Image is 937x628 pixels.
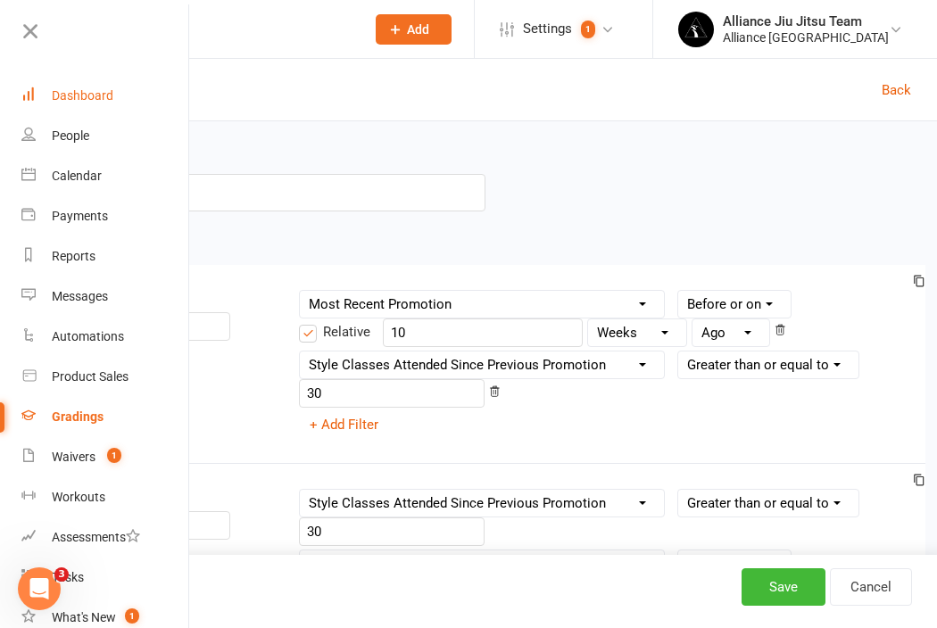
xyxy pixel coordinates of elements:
div: Workouts [52,490,105,504]
a: People [21,116,190,156]
a: Calendar [21,156,190,196]
div: Alliance [GEOGRAPHIC_DATA] [723,29,889,45]
a: Back [882,79,911,101]
span: Add [407,22,429,37]
button: + Add Filter [299,411,389,438]
div: Alliance Jiu Jitsu Team [723,13,889,29]
span: 1 [107,448,121,463]
a: Automations [21,317,190,357]
span: 1 [125,608,139,624]
div: Reports [52,249,95,263]
div: Waivers [52,450,95,464]
input: Value [299,379,485,408]
div: Gradings [52,409,104,424]
div: Automations [52,329,124,343]
a: Product Sales [21,357,190,397]
div: What's New [52,610,116,624]
a: Assessments [21,517,190,558]
input: Value [299,517,485,546]
a: Cancel [830,568,912,606]
div: Tasks [52,570,84,584]
a: Dashboard [21,76,190,116]
img: thumb_image1705117588.png [678,12,714,47]
a: Waivers 1 [21,437,190,477]
a: Payments [21,196,190,236]
input: Search... [105,17,352,42]
div: Assessments [52,530,140,544]
span: Relative [323,321,370,340]
div: Dashboard [52,88,113,103]
div: Payments [52,209,108,223]
a: Reports [21,236,190,277]
iframe: Intercom live chat [18,567,61,610]
a: Messages [21,277,190,317]
a: Workouts [21,477,190,517]
span: 3 [54,567,69,582]
div: Calendar [52,169,102,183]
a: Gradings [21,397,190,437]
span: 1 [581,21,595,38]
a: Tasks [21,558,190,598]
div: People [52,128,89,143]
span: Settings [523,9,572,49]
input: number [383,318,583,347]
div: Product Sales [52,369,129,384]
div: Messages [52,289,108,303]
div: 1stRelative+ Add Filter [72,265,925,463]
button: Save [742,568,825,606]
button: Add [376,14,452,45]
